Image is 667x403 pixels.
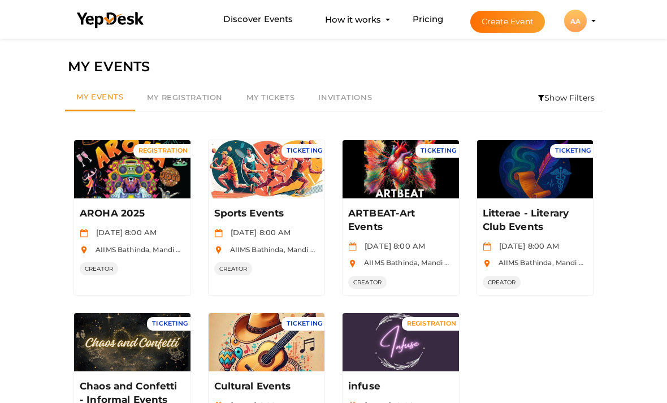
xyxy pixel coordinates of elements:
[80,207,183,220] p: AROHA 2025
[359,241,425,250] span: [DATE] 8:00 AM
[246,93,294,102] span: My Tickets
[348,276,387,289] span: CREATOR
[214,380,317,393] p: Cultural Events
[214,262,253,275] span: CREATOR
[348,242,357,251] img: calendar.svg
[90,245,459,254] span: AIIMS Bathinda, Mandi Dabwali Rd, [GEOGRAPHIC_DATA], [GEOGRAPHIC_DATA], [GEOGRAPHIC_DATA]
[306,85,384,111] a: Invitations
[348,259,357,268] img: location.svg
[483,259,491,268] img: location.svg
[531,85,602,111] li: Show Filters
[483,276,521,289] span: CREATOR
[348,207,451,234] p: ARTBEAT-Art Events
[80,246,88,254] img: location.svg
[225,228,291,237] span: [DATE] 8:00 AM
[80,229,88,237] img: calendar.svg
[223,9,293,30] a: Discover Events
[483,242,491,251] img: calendar.svg
[65,85,135,111] a: My Events
[90,228,157,237] span: [DATE] 8:00 AM
[214,229,223,237] img: calendar.svg
[224,245,594,254] span: AIIMS Bathinda, Mandi Dabwali Rd, [GEOGRAPHIC_DATA], [GEOGRAPHIC_DATA], [GEOGRAPHIC_DATA]
[147,93,223,102] span: My Registration
[564,17,587,25] profile-pic: AA
[214,246,223,254] img: location.svg
[318,93,372,102] span: Invitations
[322,9,384,30] button: How it works
[76,92,124,101] span: My Events
[68,56,599,77] div: MY EVENTS
[483,207,586,234] p: Litterae - Literary Club Events
[214,207,317,220] p: Sports Events
[235,85,306,111] a: My Tickets
[561,9,590,33] button: AA
[413,9,444,30] a: Pricing
[80,262,118,275] span: CREATOR
[564,10,587,32] div: AA
[470,11,545,33] button: Create Event
[493,241,560,250] span: [DATE] 8:00 AM
[135,85,235,111] a: My Registration
[348,380,451,393] p: infuse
